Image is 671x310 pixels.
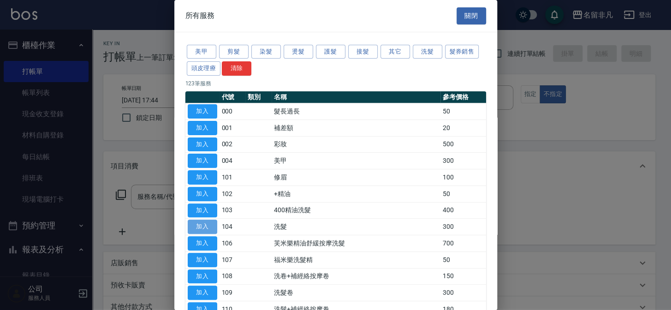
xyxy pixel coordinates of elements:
button: 清除 [222,61,251,76]
td: 芙米樂精油舒緩按摩洗髮 [272,235,440,252]
td: 洗髮卷 [272,285,440,301]
td: 002 [220,136,246,153]
button: 加入 [188,154,217,168]
th: 參考價格 [440,91,486,103]
td: 150 [440,268,486,285]
td: 101 [220,169,246,186]
td: 300 [440,153,486,169]
span: 所有服務 [185,11,215,20]
button: 髮券銷售 [445,45,479,59]
td: 400 [440,202,486,219]
button: 加入 [188,121,217,135]
td: 102 [220,185,246,202]
button: 護髮 [316,45,345,59]
td: 50 [440,103,486,120]
td: 106 [220,235,246,252]
td: 000 [220,103,246,120]
button: 接髮 [348,45,378,59]
button: 加入 [188,137,217,152]
td: 004 [220,153,246,169]
td: 洗髮 [272,219,440,235]
td: 20 [440,119,486,136]
button: 剪髮 [219,45,249,59]
td: 400精油洗髮 [272,202,440,219]
button: 美甲 [187,45,216,59]
td: 107 [220,251,246,268]
td: 300 [440,285,486,301]
td: 50 [440,251,486,268]
td: 福米樂洗髮精 [272,251,440,268]
button: 加入 [188,104,217,119]
td: 109 [220,285,246,301]
button: 燙髮 [284,45,313,59]
td: 500 [440,136,486,153]
button: 加入 [188,187,217,201]
td: 108 [220,268,246,285]
th: 名稱 [272,91,440,103]
td: 髮長過長 [272,103,440,120]
button: 加入 [188,269,217,284]
button: 染髮 [251,45,281,59]
td: 50 [440,185,486,202]
td: 104 [220,219,246,235]
td: 700 [440,235,486,252]
td: 美甲 [272,153,440,169]
button: 加入 [188,220,217,234]
td: 300 [440,219,486,235]
td: 100 [440,169,486,186]
td: 001 [220,119,246,136]
th: 代號 [220,91,246,103]
td: +精油 [272,185,440,202]
td: 洗卷+補經絡按摩卷 [272,268,440,285]
p: 123 筆服務 [185,79,486,88]
button: 加入 [188,286,217,300]
button: 加入 [188,203,217,218]
td: 修眉 [272,169,440,186]
button: 加入 [188,236,217,250]
button: 加入 [188,253,217,267]
button: 加入 [188,170,217,185]
td: 103 [220,202,246,219]
td: 彩妝 [272,136,440,153]
button: 頭皮理療 [187,61,221,76]
button: 關閉 [457,7,486,24]
th: 類別 [245,91,272,103]
td: 補差額 [272,119,440,136]
button: 洗髮 [413,45,442,59]
button: 其它 [380,45,410,59]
